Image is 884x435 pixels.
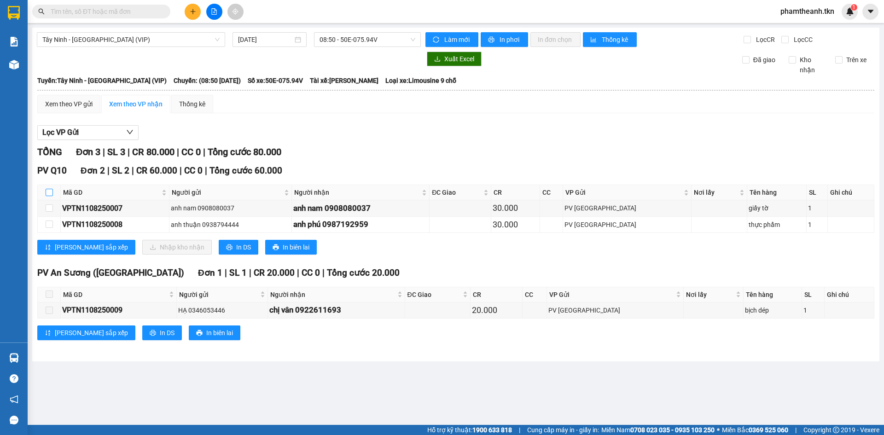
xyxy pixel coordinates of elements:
div: 1 [808,203,826,213]
span: Nơi lấy [694,187,738,197]
div: VPTN1108250009 [62,304,175,316]
button: downloadXuất Excel [427,52,482,66]
span: printer [488,36,496,44]
span: | [795,425,797,435]
div: Thống kê [179,99,205,109]
span: CR 60.000 [136,165,177,176]
td: VPTN1108250007 [61,200,169,216]
th: CC [540,185,563,200]
span: | [177,146,179,157]
sup: 1 [851,4,857,11]
button: printerIn DS [142,325,182,340]
span: copyright [833,427,839,433]
div: Xem theo VP gửi [45,99,93,109]
div: anh thuận 0938794444 [171,220,290,230]
button: plus [185,4,201,20]
strong: 0708 023 035 - 0935 103 250 [630,426,715,434]
span: Làm mới [444,35,471,45]
div: anh nam 0908080037 [293,202,428,215]
span: notification [10,395,18,404]
td: PV Tây Ninh [547,302,684,319]
button: syncLàm mới [425,32,478,47]
span: In biên lai [283,242,309,252]
b: Tuyến: Tây Ninh - [GEOGRAPHIC_DATA] (VIP) [37,77,167,84]
span: PV An Sương ([GEOGRAPHIC_DATA]) [37,267,184,278]
span: | [249,267,251,278]
span: | [128,146,130,157]
span: sort-ascending [45,244,51,251]
span: Tổng cước 20.000 [327,267,400,278]
div: 30.000 [493,218,538,231]
th: CR [471,287,523,302]
th: CR [491,185,540,200]
td: VPTN1108250008 [61,217,169,233]
th: Ghi chú [828,185,874,200]
strong: 0369 525 060 [749,426,788,434]
img: solution-icon [9,37,19,46]
span: TỔNG [37,146,62,157]
span: Người nhận [270,290,395,300]
div: 30.000 [493,202,538,215]
span: CC 0 [184,165,203,176]
span: Tài xế: [PERSON_NAME] [310,75,378,86]
span: [PERSON_NAME] sắp xếp [55,242,128,252]
button: sort-ascending[PERSON_NAME] sắp xếp [37,325,135,340]
div: PV [GEOGRAPHIC_DATA] [564,203,690,213]
span: | [103,146,105,157]
span: sync [433,36,441,44]
span: [PERSON_NAME] sắp xếp [55,328,128,338]
button: printerIn DS [219,240,258,255]
span: | [297,267,299,278]
img: icon-new-feature [846,7,854,16]
span: In DS [160,328,174,338]
span: ⚪️ [717,428,720,432]
div: Xem theo VP nhận [109,99,163,109]
span: Miền Nam [601,425,715,435]
span: printer [273,244,279,251]
span: Mã GD [63,187,160,197]
span: VP Gửi [565,187,682,197]
strong: 1900 633 818 [472,426,512,434]
img: warehouse-icon [9,353,19,363]
span: VP Gửi [549,290,674,300]
span: | [107,165,110,176]
span: printer [196,330,203,337]
span: Tây Ninh - Sài Gòn (VIP) [42,33,220,46]
td: VPTN1108250009 [61,302,177,319]
span: 1 [852,4,855,11]
span: Miền Bắc [722,425,788,435]
span: In phơi [500,35,521,45]
div: 20.000 [472,304,521,317]
button: aim [227,4,244,20]
span: CC 0 [181,146,201,157]
span: CC 0 [302,267,320,278]
span: Lọc VP Gửi [42,127,79,138]
span: Số xe: 50E-075.94V [248,75,303,86]
span: | [180,165,182,176]
span: Kho nhận [796,55,828,75]
span: Lọc CR [752,35,776,45]
th: Ghi chú [825,287,874,302]
span: ĐC Giao [407,290,461,300]
span: SL 2 [112,165,129,176]
span: Đơn 1 [198,267,222,278]
span: Đơn 2 [81,165,105,176]
span: Loại xe: Limousine 9 chỗ [385,75,456,86]
button: Lọc VP Gửi [37,125,139,140]
span: | [205,165,207,176]
td: PV Tây Ninh [563,200,692,216]
span: | [519,425,520,435]
span: Đã giao [750,55,779,65]
span: plus [190,8,196,15]
div: PV [GEOGRAPHIC_DATA] [548,305,682,315]
span: SL 1 [229,267,247,278]
span: In biên lai [206,328,233,338]
span: printer [226,244,233,251]
th: SL [802,287,825,302]
span: | [132,165,134,176]
span: download [434,56,441,63]
button: sort-ascending[PERSON_NAME] sắp xếp [37,240,135,255]
span: question-circle [10,374,18,383]
span: file-add [211,8,217,15]
th: SL [807,185,828,200]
